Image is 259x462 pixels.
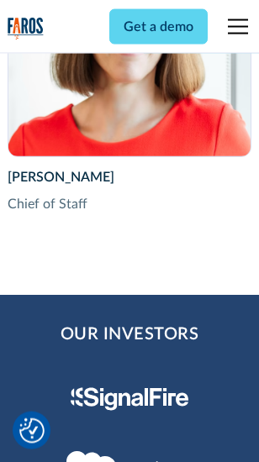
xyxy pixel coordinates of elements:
[218,7,251,47] div: menu
[61,322,199,347] h2: Our Investors
[71,387,189,411] img: Signal Fire Logo
[8,18,44,41] a: home
[109,9,208,45] a: Get a demo
[19,418,45,444] button: Cookie Settings
[19,418,45,444] img: Revisit consent button
[8,167,251,187] div: [PERSON_NAME]
[8,194,251,214] div: Chief of Staff
[8,18,44,41] img: Logo of the analytics and reporting company Faros.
